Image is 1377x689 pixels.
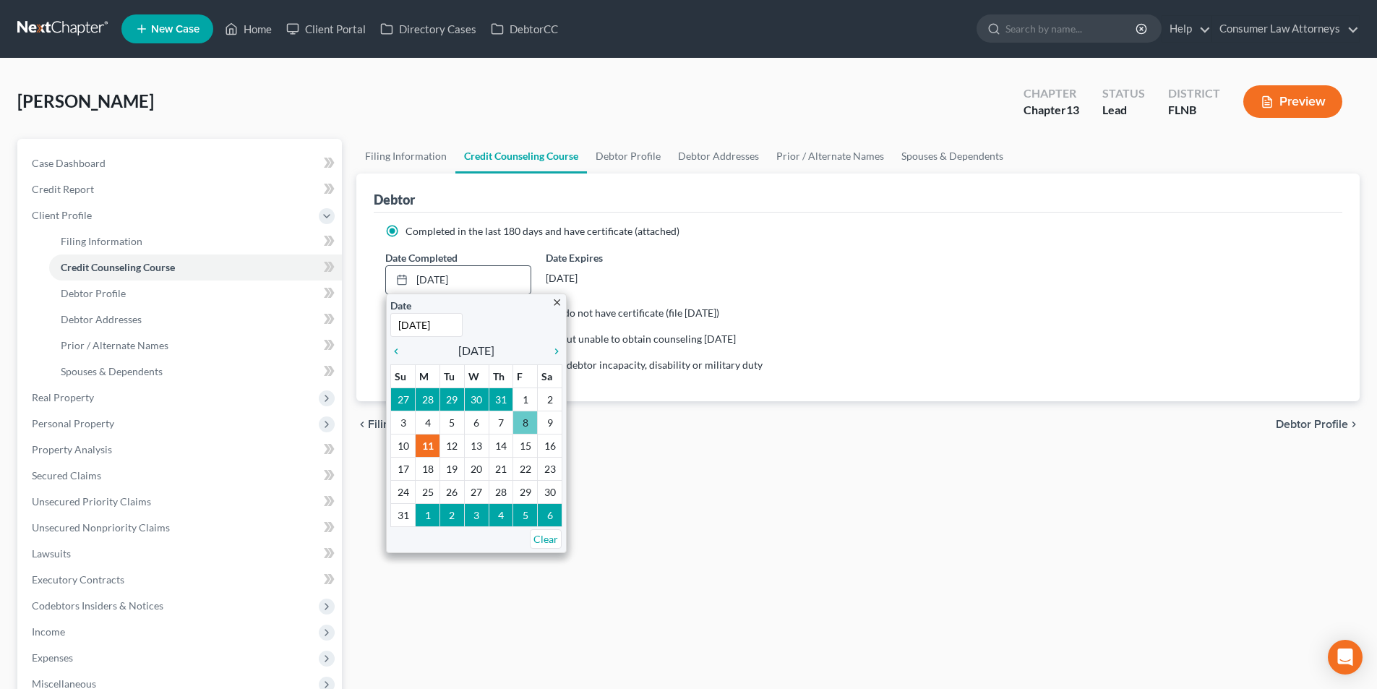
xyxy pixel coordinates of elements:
a: Credit Counseling Course [455,139,587,174]
a: Secured Claims [20,463,342,489]
td: 9 [538,411,562,434]
span: [PERSON_NAME] [17,90,154,111]
td: 26 [439,480,464,503]
td: 27 [391,388,416,411]
td: 19 [439,457,464,480]
input: 1/1/2013 [390,313,463,337]
a: Spouses & Dependents [49,359,342,385]
a: chevron_right [544,342,562,359]
td: 3 [464,503,489,526]
div: Status [1102,85,1145,102]
span: Spouses & Dependents [61,365,163,377]
span: 13 [1066,103,1079,116]
i: chevron_right [544,346,562,357]
span: Unsecured Priority Claims [32,495,151,508]
i: close [552,297,562,308]
td: 14 [489,434,513,457]
span: Filing Information [61,235,142,247]
span: Debtor Profile [61,287,126,299]
span: Secured Claims [32,469,101,482]
td: 31 [489,388,513,411]
a: Credit Counseling Course [49,254,342,281]
a: close [552,294,562,310]
td: 4 [416,411,440,434]
th: M [416,364,440,388]
td: 24 [391,480,416,503]
td: 23 [538,457,562,480]
a: Filing Information [49,228,342,254]
span: Credit Counseling Course [61,261,175,273]
span: Case Dashboard [32,157,106,169]
a: Executory Contracts [20,567,342,593]
td: 1 [416,503,440,526]
td: 25 [416,480,440,503]
span: Property Analysis [32,443,112,455]
a: Unsecured Priority Claims [20,489,342,515]
label: Date Completed [385,250,458,265]
span: [DATE] [458,342,494,359]
a: Prior / Alternate Names [49,333,342,359]
span: Debtor Profile [1276,419,1348,430]
th: Tu [439,364,464,388]
td: 8 [513,411,538,434]
td: 31 [391,503,416,526]
a: Lawsuits [20,541,342,567]
td: 2 [538,388,562,411]
td: 17 [391,457,416,480]
td: 28 [416,388,440,411]
a: Prior / Alternate Names [768,139,893,174]
a: Unsecured Nonpriority Claims [20,515,342,541]
th: Su [391,364,416,388]
span: Credit Report [32,183,94,195]
td: 16 [538,434,562,457]
div: Lead [1102,102,1145,119]
button: chevron_left Filing Information [356,419,458,430]
span: Filing Information [368,419,458,430]
td: 12 [439,434,464,457]
td: 30 [464,388,489,411]
td: 15 [513,434,538,457]
td: 30 [538,480,562,503]
a: chevron_left [390,342,409,359]
span: Executory Contracts [32,573,124,586]
div: [DATE] [546,265,691,291]
a: Filing Information [356,139,455,174]
td: 2 [439,503,464,526]
a: Credit Report [20,176,342,202]
a: Case Dashboard [20,150,342,176]
div: FLNB [1168,102,1220,119]
span: Prior / Alternate Names [61,339,168,351]
td: 4 [489,503,513,526]
td: 22 [513,457,538,480]
div: Chapter [1024,102,1079,119]
label: Date Expires [546,250,691,265]
td: 13 [464,434,489,457]
td: 28 [489,480,513,503]
span: Exigent circumstances - requested but unable to obtain counseling [DATE] [406,333,736,345]
i: chevron_left [390,346,409,357]
a: Client Portal [279,16,373,42]
td: 6 [464,411,489,434]
td: 27 [464,480,489,503]
td: 11 [416,434,440,457]
th: F [513,364,538,388]
td: 29 [513,480,538,503]
a: Property Analysis [20,437,342,463]
i: chevron_right [1348,419,1360,430]
span: Completed in the last 180 days and have certificate (attached) [406,225,679,237]
th: W [464,364,489,388]
th: Sa [538,364,562,388]
button: Preview [1243,85,1342,118]
div: Chapter [1024,85,1079,102]
div: Open Intercom Messenger [1328,640,1363,675]
td: 10 [391,434,416,457]
div: District [1168,85,1220,102]
td: 3 [391,411,416,434]
a: Debtor Profile [49,281,342,307]
th: Th [489,364,513,388]
span: Personal Property [32,417,114,429]
a: Debtor Addresses [669,139,768,174]
td: 5 [513,503,538,526]
input: Search by name... [1005,15,1138,42]
td: 20 [464,457,489,480]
